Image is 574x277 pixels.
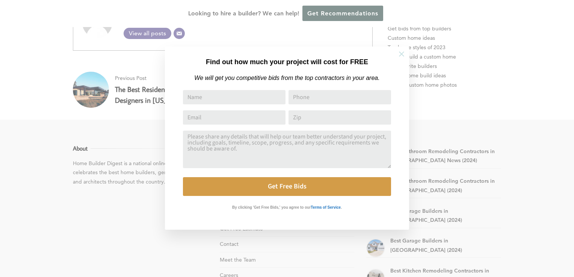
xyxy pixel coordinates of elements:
[341,205,342,209] strong: .
[206,58,368,66] strong: Find out how much your project will cost for FREE
[289,110,391,125] input: Zip
[289,90,391,104] input: Phone
[311,203,341,210] a: Terms of Service
[388,41,415,67] button: Close
[183,131,391,168] textarea: Comment or Message
[430,223,565,268] iframe: Drift Widget Chat Controller
[194,75,379,81] em: We will get you competitive bids from the top contractors in your area.
[311,205,341,209] strong: Terms of Service
[183,110,285,125] input: Email Address
[183,177,391,196] button: Get Free Bids
[183,90,285,104] input: Name
[232,205,311,209] strong: By clicking 'Get Free Bids,' you agree to our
